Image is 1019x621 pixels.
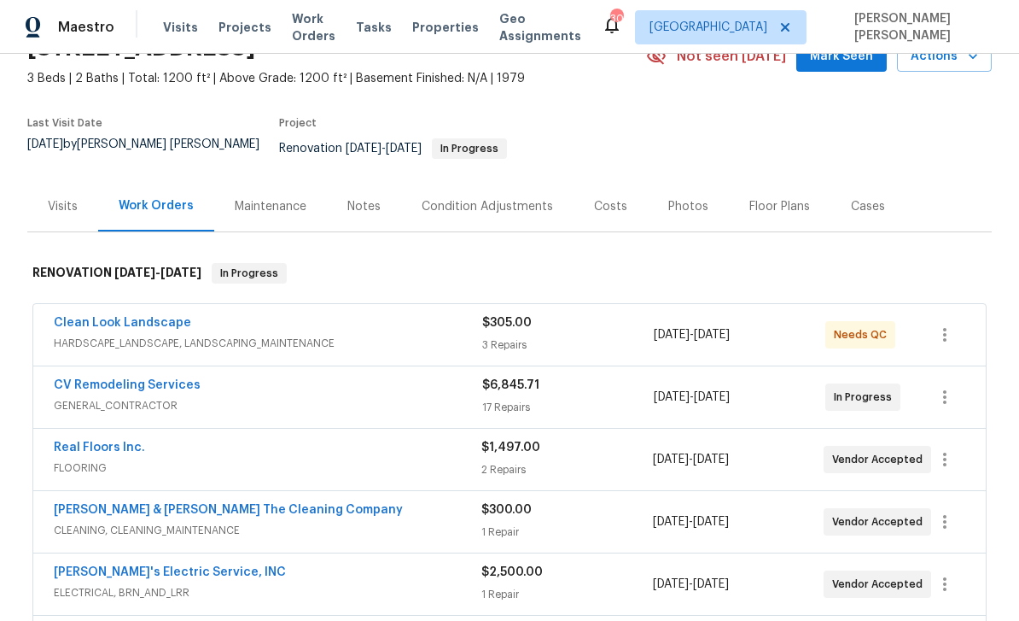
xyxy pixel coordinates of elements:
[54,584,481,601] span: ELECTRICAL, BRN_AND_LRR
[412,19,479,36] span: Properties
[911,46,978,67] span: Actions
[653,451,729,468] span: -
[27,138,279,171] div: by [PERSON_NAME] [PERSON_NAME]
[653,454,689,466] span: [DATE]
[653,513,729,530] span: -
[114,267,201,278] span: -
[481,566,543,578] span: $2,500.00
[482,337,654,354] div: 3 Repairs
[279,143,507,155] span: Renovation
[27,118,102,128] span: Last Visit Date
[346,143,381,155] span: [DATE]
[832,451,929,468] span: Vendor Accepted
[54,317,191,329] a: Clean Look Landscape
[694,391,730,403] span: [DATE]
[481,586,652,603] div: 1 Repair
[119,197,194,214] div: Work Orders
[654,389,730,406] span: -
[749,198,810,215] div: Floor Plans
[654,326,730,343] span: -
[693,578,729,590] span: [DATE]
[54,442,145,454] a: Real Floors Inc.
[693,516,729,528] span: [DATE]
[610,10,622,27] div: 30
[810,46,873,67] span: Mark Seen
[27,39,255,56] h2: [STREET_ADDRESS]
[481,504,532,516] span: $300.00
[482,317,532,329] span: $305.00
[58,19,114,36] span: Maestro
[27,70,646,87] span: 3 Beds | 2 Baths | Total: 1200 ft² | Above Grade: 1200 ft² | Basement Finished: N/A | 1979
[48,198,78,215] div: Visits
[292,10,335,44] span: Work Orders
[27,246,992,301] div: RENOVATION [DATE]-[DATE]In Progress
[653,578,689,590] span: [DATE]
[213,265,285,282] span: In Progress
[847,10,993,44] span: [PERSON_NAME] [PERSON_NAME]
[218,19,271,36] span: Projects
[356,21,392,33] span: Tasks
[693,454,729,466] span: [DATE]
[694,329,730,341] span: [DATE]
[114,267,155,278] span: [DATE]
[834,389,899,406] span: In Progress
[32,263,201,284] h6: RENOVATION
[649,19,767,36] span: [GEOGRAPHIC_DATA]
[677,48,786,65] span: Not seen [DATE]
[499,10,581,44] span: Geo Assignments
[654,329,690,341] span: [DATE]
[160,267,201,278] span: [DATE]
[163,19,198,36] span: Visits
[434,144,505,154] span: In Progress
[386,143,422,155] span: [DATE]
[54,460,481,477] span: FLOORING
[279,118,317,128] span: Project
[654,391,690,403] span: [DATE]
[482,399,654,416] div: 17 Repairs
[832,513,929,530] span: Vendor Accepted
[481,461,652,478] div: 2 Repairs
[422,198,553,215] div: Condition Adjustments
[653,516,689,528] span: [DATE]
[851,198,885,215] div: Cases
[482,379,539,391] span: $6,845.71
[653,576,729,593] span: -
[54,522,481,539] span: CLEANING, CLEANING_MAINTENANCE
[54,504,403,516] a: [PERSON_NAME] & [PERSON_NAME] The Cleaning Company
[54,397,482,414] span: GENERAL_CONTRACTOR
[481,524,652,541] div: 1 Repair
[481,442,540,454] span: $1,497.00
[796,41,887,73] button: Mark Seen
[668,198,708,215] div: Photos
[832,576,929,593] span: Vendor Accepted
[54,335,482,352] span: HARDSCAPE_LANDSCAPE, LANDSCAPING_MAINTENANCE
[54,566,286,578] a: [PERSON_NAME]'s Electric Service, INC
[594,198,627,215] div: Costs
[897,41,992,73] button: Actions
[347,198,381,215] div: Notes
[27,138,63,150] span: [DATE]
[235,198,306,215] div: Maintenance
[54,379,201,391] a: CV Remodeling Services
[834,326,894,343] span: Needs QC
[346,143,422,155] span: -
